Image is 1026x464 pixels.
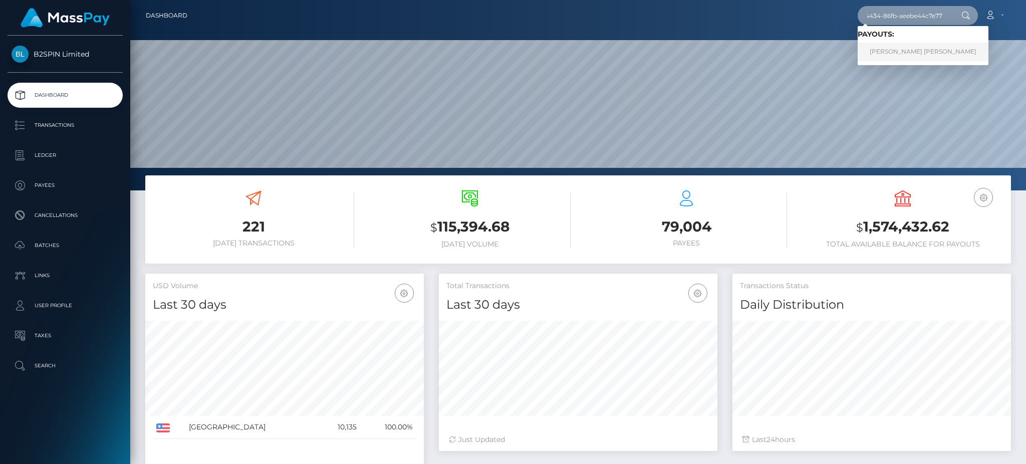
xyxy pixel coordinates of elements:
h5: Transactions Status [740,281,1003,291]
p: Batches [12,238,119,253]
img: US.png [156,423,170,432]
a: Cancellations [8,203,123,228]
h6: Total Available Balance for Payouts [802,240,1003,249]
p: User Profile [12,298,119,313]
a: Taxes [8,323,123,348]
p: Cancellations [12,208,119,223]
a: Ledger [8,143,123,168]
img: MassPay Logo [21,8,110,28]
h4: Last 30 days [153,296,416,314]
td: 100.00% [360,416,416,439]
small: $ [430,220,437,235]
a: User Profile [8,293,123,318]
h4: Last 30 days [446,296,710,314]
span: B2SPIN Limited [8,50,123,59]
h3: 1,574,432.62 [802,217,1003,238]
td: 10,135 [319,416,361,439]
p: Taxes [12,328,119,343]
span: 24 [766,435,775,444]
p: Links [12,268,119,283]
h6: Payouts: [858,30,988,39]
p: Dashboard [12,88,119,103]
a: Dashboard [8,83,123,108]
h3: 79,004 [586,217,787,237]
input: Search... [858,6,952,25]
small: $ [856,220,863,235]
p: Ledger [12,148,119,163]
h5: USD Volume [153,281,416,291]
p: Search [12,358,119,373]
a: Payees [8,173,123,198]
h3: 115,394.68 [369,217,571,238]
a: Links [8,263,123,288]
td: [GEOGRAPHIC_DATA] [185,416,319,439]
h6: Payees [586,239,787,248]
div: Last hours [742,434,1001,445]
h5: Total Transactions [446,281,710,291]
a: [PERSON_NAME] [PERSON_NAME] [858,43,988,61]
p: Transactions [12,118,119,133]
h6: [DATE] Transactions [153,239,354,248]
a: Search [8,353,123,378]
div: Just Updated [449,434,707,445]
h6: [DATE] Volume [369,240,571,249]
a: Batches [8,233,123,258]
h4: Daily Distribution [740,296,1003,314]
a: Dashboard [146,5,187,26]
img: B2SPIN Limited [12,46,29,63]
p: Payees [12,178,119,193]
h3: 221 [153,217,354,237]
a: Transactions [8,113,123,138]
